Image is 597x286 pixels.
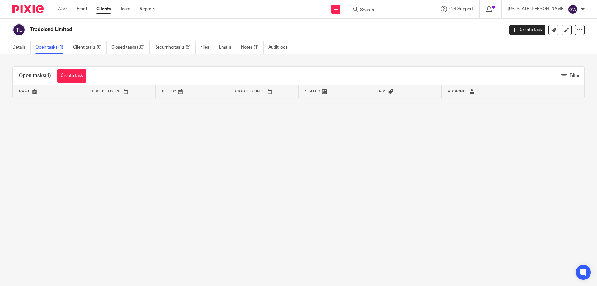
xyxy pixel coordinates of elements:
[111,41,150,54] a: Closed tasks (39)
[234,90,266,93] span: Snoozed Until
[77,6,87,12] a: Email
[568,4,578,14] img: svg%3E
[45,73,51,78] span: (1)
[305,90,321,93] span: Status
[570,73,580,78] span: Filter
[30,26,406,33] h2: Tradelend Limited
[120,6,130,12] a: Team
[449,7,473,11] span: Get Support
[241,41,264,54] a: Notes (1)
[154,41,196,54] a: Recurring tasks (5)
[96,6,111,12] a: Clients
[376,90,387,93] span: Tags
[73,41,107,54] a: Client tasks (0)
[219,41,236,54] a: Emails
[12,23,25,36] img: svg%3E
[140,6,155,12] a: Reports
[35,41,68,54] a: Open tasks (1)
[268,41,292,54] a: Audit logs
[19,73,51,79] h1: Open tasks
[12,5,44,13] img: Pixie
[359,7,415,13] input: Search
[508,6,565,12] p: [US_STATE][PERSON_NAME]
[200,41,214,54] a: Files
[509,25,545,35] a: Create task
[57,69,86,83] a: Create task
[12,41,31,54] a: Details
[58,6,67,12] a: Work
